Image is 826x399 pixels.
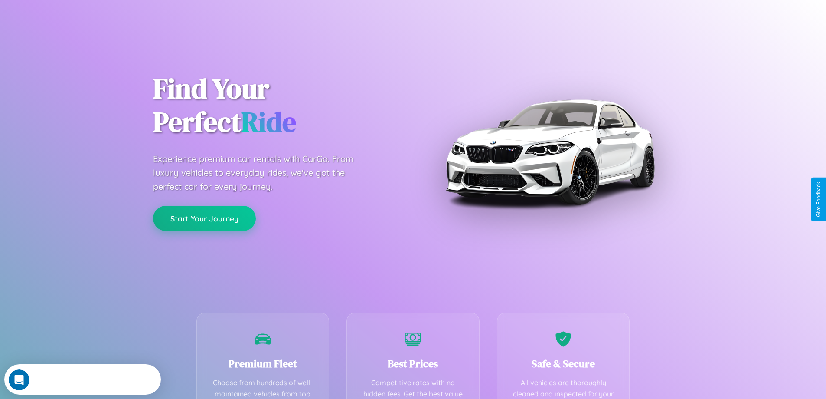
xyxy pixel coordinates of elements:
h3: Premium Fleet [210,356,316,371]
iframe: Intercom live chat [9,369,29,390]
iframe: Intercom live chat discovery launcher [4,364,161,395]
p: Experience premium car rentals with CarGo. From luxury vehicles to everyday rides, we've got the ... [153,152,370,194]
h1: Find Your Perfect [153,72,400,139]
h3: Safe & Secure [510,356,617,371]
span: Ride [241,103,296,141]
h3: Best Prices [360,356,466,371]
div: Give Feedback [816,182,822,217]
button: Start Your Journey [153,206,256,231]
img: Premium BMW car rental vehicle [441,43,658,261]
